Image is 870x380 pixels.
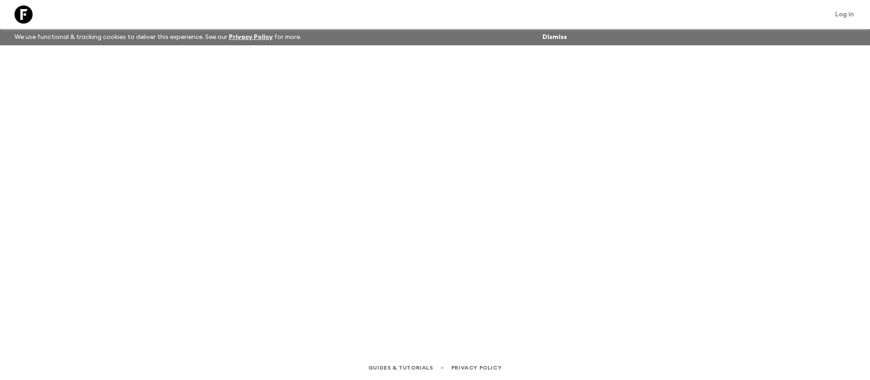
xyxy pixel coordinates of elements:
p: We use functional & tracking cookies to deliver this experience. See our for more. [11,29,305,45]
a: Log in [830,8,859,21]
button: Dismiss [540,31,569,43]
a: Privacy Policy [451,363,502,373]
a: Guides & Tutorials [368,363,433,373]
a: Privacy Policy [229,34,273,40]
